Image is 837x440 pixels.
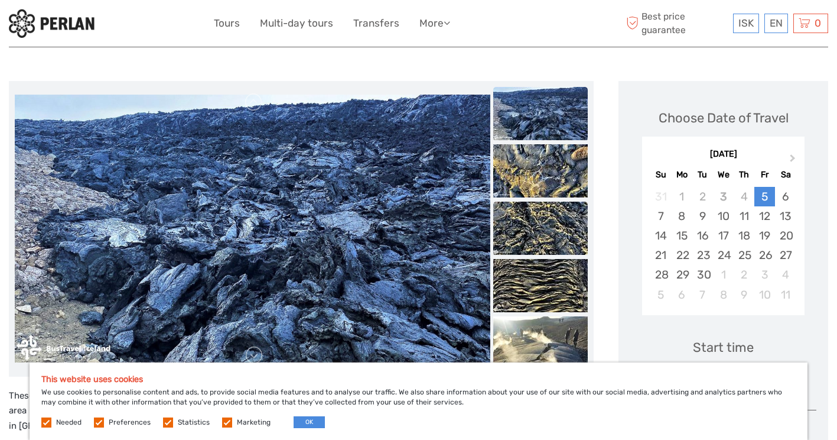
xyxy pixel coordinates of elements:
div: Th [734,167,754,183]
img: b045347738d043b69b44f28c138a8c47_slider_thumbnail.jpeg [493,316,588,370]
h5: This website uses cookies [41,374,796,384]
label: Needed [56,418,82,428]
label: Marketing [237,418,271,428]
div: Choose Wednesday, October 1st, 2025 [713,265,734,284]
div: Choose Sunday, September 14th, 2025 [650,226,671,245]
div: Sa [775,167,796,183]
div: Choose Saturday, October 11th, 2025 [775,285,796,305]
div: Not available Wednesday, September 3rd, 2025 [713,187,734,206]
button: Open LiveChat chat widget [136,18,150,33]
img: a78803580b424ce694419f2c4e9aa7ba_slider_thumbnail.jpeg [493,87,588,140]
p: These afternoon and evening departures from [GEOGRAPHIC_DATA] [GEOGRAPHIC_DATA] take you directly... [9,389,594,434]
span: Best price guarantee [623,10,730,36]
label: Statistics [178,418,210,428]
div: Mo [672,167,692,183]
p: We're away right now. Please check back later! [17,21,133,30]
div: Choose Friday, September 19th, 2025 [754,226,775,245]
div: Choose Monday, October 6th, 2025 [672,285,692,305]
div: Choose Monday, September 29th, 2025 [672,265,692,284]
button: Next Month [784,151,803,170]
img: 7b591f2578a44a8dbe08a4ce3bf26e7c_slider_thumbnail.jpeg [493,144,588,198]
div: We use cookies to personalise content and ads, to provide social media features and to analyse ou... [30,363,807,440]
div: Choose Saturday, September 13th, 2025 [775,206,796,226]
a: Tours [214,15,240,32]
div: Choose Saturday, October 4th, 2025 [775,265,796,284]
div: Choose Tuesday, October 7th, 2025 [692,285,713,305]
div: month 2025-09 [646,187,800,305]
div: Su [650,167,671,183]
div: Choose Tuesday, September 23rd, 2025 [692,245,713,265]
img: a78803580b424ce694419f2c4e9aa7ba_main_slider.jpeg [15,95,490,363]
div: Choose Monday, September 22nd, 2025 [672,245,692,265]
div: Choose Thursday, September 18th, 2025 [734,226,754,245]
div: Choose Sunday, September 21st, 2025 [650,245,671,265]
div: Choose Friday, October 10th, 2025 [754,285,775,305]
div: Choose Friday, October 3rd, 2025 [754,265,775,284]
div: Choose Tuesday, September 16th, 2025 [692,226,713,245]
div: Choose Thursday, September 11th, 2025 [734,206,754,226]
img: 5b2c0181490a496082a3c6eaa4cb03ee_slider_thumbnail.jpeg [493,202,588,255]
div: Choose Wednesday, October 8th, 2025 [713,285,734,305]
div: Choose Friday, September 12th, 2025 [754,206,775,226]
div: We [713,167,734,183]
label: Preferences [109,418,151,428]
div: Start time [693,338,754,357]
div: Choose Wednesday, September 24th, 2025 [713,245,734,265]
div: Choose Tuesday, September 9th, 2025 [692,206,713,226]
div: Choose Thursday, October 2nd, 2025 [734,265,754,284]
a: More [419,15,450,32]
div: Choose Wednesday, September 10th, 2025 [713,206,734,226]
div: Choose Monday, September 8th, 2025 [672,206,692,226]
div: Not available Sunday, August 31st, 2025 [650,187,671,206]
div: Choose Saturday, September 27th, 2025 [775,245,796,265]
div: Choose Saturday, September 6th, 2025 [775,187,796,206]
div: Choose Thursday, September 25th, 2025 [734,245,754,265]
img: 70a15c27664a469b932911749559888c_slider_thumbnail.jpeg [493,259,588,312]
div: Choose Friday, September 26th, 2025 [754,245,775,265]
div: Choose Tuesday, September 30th, 2025 [692,265,713,284]
div: Choose Monday, September 15th, 2025 [672,226,692,245]
div: Choose Wednesday, September 17th, 2025 [713,226,734,245]
div: Choose Sunday, September 28th, 2025 [650,265,671,284]
div: Choose Date of Travel [659,109,789,127]
div: Choose Thursday, October 9th, 2025 [734,285,754,305]
span: 0 [813,17,823,29]
div: Choose Friday, September 5th, 2025 [754,187,775,206]
span: ISK [738,17,754,29]
a: Transfers [353,15,399,32]
img: 288-6a22670a-0f57-43d8-a107-52fbc9b92f2c_logo_small.jpg [9,9,95,38]
a: Multi-day tours [260,15,333,32]
div: Tu [692,167,713,183]
div: Choose Sunday, September 7th, 2025 [650,206,671,226]
div: Choose Saturday, September 20th, 2025 [775,226,796,245]
div: EN [764,14,788,33]
div: Not available Tuesday, September 2nd, 2025 [692,187,713,206]
div: Choose Sunday, October 5th, 2025 [650,285,671,305]
button: OK [294,416,325,428]
div: Fr [754,167,775,183]
div: Not available Thursday, September 4th, 2025 [734,187,754,206]
div: [DATE] [642,148,805,161]
div: Not available Monday, September 1st, 2025 [672,187,692,206]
